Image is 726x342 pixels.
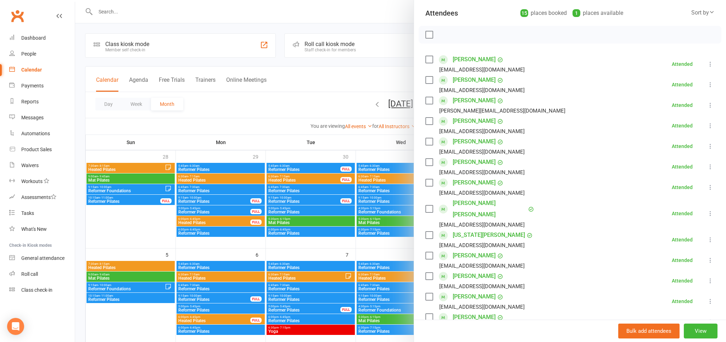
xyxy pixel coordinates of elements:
div: Class check-in [21,287,52,293]
div: Automations [21,131,50,136]
a: [PERSON_NAME] [453,291,496,302]
div: Attended [672,185,693,190]
div: Attended [672,62,693,67]
div: Roll call [21,271,38,277]
a: Roll call [9,266,75,282]
div: People [21,51,36,57]
a: Product Sales [9,142,75,158]
div: [EMAIL_ADDRESS][DOMAIN_NAME] [439,261,525,270]
div: Attended [672,211,693,216]
div: [EMAIL_ADDRESS][DOMAIN_NAME] [439,86,525,95]
div: [EMAIL_ADDRESS][DOMAIN_NAME] [439,282,525,291]
div: 15 [520,9,528,17]
a: [PERSON_NAME] [453,54,496,65]
div: Messages [21,115,44,120]
a: [PERSON_NAME] [453,115,496,127]
a: Reports [9,94,75,110]
div: [EMAIL_ADDRESS][DOMAIN_NAME] [439,147,525,156]
div: Attended [672,103,693,108]
div: Attended [672,237,693,242]
div: Attended [672,144,693,149]
div: Assessments [21,194,56,200]
div: General attendance [21,255,65,261]
button: Bulk add attendees [618,324,680,338]
a: Tasks [9,205,75,221]
a: [US_STATE][PERSON_NAME] [453,229,525,241]
a: Calendar [9,62,75,78]
div: [EMAIL_ADDRESS][DOMAIN_NAME] [439,168,525,177]
a: [PERSON_NAME] [453,156,496,168]
div: Waivers [21,163,39,168]
a: Automations [9,126,75,142]
a: [PERSON_NAME] [453,95,496,106]
div: Dashboard [21,35,46,41]
div: Attended [672,258,693,263]
div: [EMAIL_ADDRESS][DOMAIN_NAME] [439,220,525,229]
div: places available [573,8,623,18]
a: [PERSON_NAME] [453,136,496,147]
div: Calendar [21,67,42,73]
div: [EMAIL_ADDRESS][DOMAIN_NAME] [439,127,525,136]
div: Tasks [21,210,34,216]
a: [PERSON_NAME] [453,270,496,282]
a: Waivers [9,158,75,173]
div: Attended [672,278,693,283]
div: Attended [672,299,693,304]
div: [EMAIL_ADDRESS][DOMAIN_NAME] [439,241,525,250]
a: Class kiosk mode [9,282,75,298]
a: Messages [9,110,75,126]
div: [EMAIL_ADDRESS][DOMAIN_NAME] [439,188,525,198]
div: [EMAIL_ADDRESS][DOMAIN_NAME] [439,65,525,74]
a: [PERSON_NAME] [453,177,496,188]
div: Payments [21,83,44,89]
div: Sort by [691,8,715,17]
a: [PERSON_NAME] [PERSON_NAME] [453,198,526,220]
div: Attendees [425,8,458,18]
a: Clubworx [9,7,26,25]
div: Reports [21,99,39,104]
button: View [684,324,717,338]
div: What's New [21,226,47,232]
a: [PERSON_NAME] [453,74,496,86]
div: [PERSON_NAME][EMAIL_ADDRESS][DOMAIN_NAME] [439,106,565,115]
a: Payments [9,78,75,94]
div: [EMAIL_ADDRESS][DOMAIN_NAME] [439,302,525,312]
div: Workouts [21,178,43,184]
a: [PERSON_NAME] [453,312,496,323]
a: What's New [9,221,75,237]
a: [PERSON_NAME] [453,250,496,261]
div: Attended [672,123,693,128]
div: places booked [520,8,567,18]
div: Attended [672,82,693,87]
a: General attendance kiosk mode [9,250,75,266]
a: People [9,46,75,62]
div: Open Intercom Messenger [7,318,24,335]
div: Attended [672,164,693,169]
a: Dashboard [9,30,75,46]
a: Assessments [9,189,75,205]
a: Workouts [9,173,75,189]
div: 1 [573,9,580,17]
div: Product Sales [21,147,52,152]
